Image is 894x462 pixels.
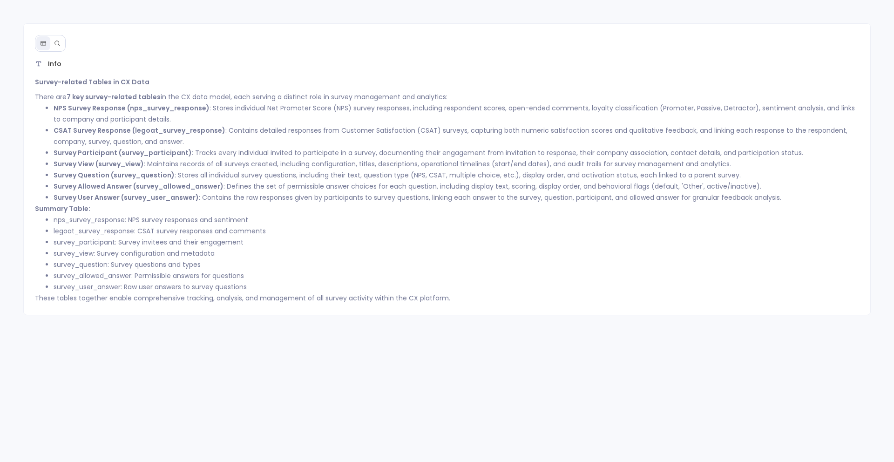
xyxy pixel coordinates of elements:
[54,237,860,248] li: : Survey invitees and their engagement
[54,238,115,247] code: survey_participant
[54,281,860,292] li: : Raw user answers to survey questions
[54,102,860,125] p: : Stores individual Net Promoter Score (NPS) survey responses, including respondent scores, open-...
[54,249,94,258] code: survey_view
[54,270,860,281] li: : Permissible answers for questions
[67,92,161,102] strong: 7 key survey-related tables
[35,77,149,87] strong: Survey-related Tables in CX Data
[54,193,199,202] strong: Survey User Answer (survey_user_answer)
[54,226,134,236] code: legoat_survey_response
[54,271,131,280] code: survey_allowed_answer
[54,147,860,158] p: : Tracks every individual invited to participate in a survey, documenting their engagement from i...
[54,103,210,113] strong: NPS Survey Response (nps_survey_response)
[54,159,144,169] strong: Survey View (survey_view)
[35,91,860,102] p: There are in the CX data model, each serving a distinct role in survey management and analytics:
[54,170,175,180] strong: Survey Question (survey_question)
[48,59,61,69] span: Info
[54,192,860,203] p: : Contains the raw responses given by participants to survey questions, linking each answer to th...
[54,260,108,269] code: survey_question
[54,170,860,181] p: : Stores all individual survey questions, including their text, question type (NPS, CSAT, multipl...
[54,158,860,170] p: : Maintains records of all surveys created, including configuration, titles, descriptions, operat...
[54,148,192,157] strong: Survey Participant (survey_participant)
[54,125,860,147] p: : Contains detailed responses from Customer Satisfaction (CSAT) surveys, capturing both numeric s...
[35,204,90,213] strong: Summary Table:
[35,292,860,304] p: These tables together enable comprehensive tracking, analysis, and management of all survey activ...
[54,214,860,225] li: : NPS survey responses and sentiment
[54,181,860,192] p: : Defines the set of permissible answer choices for each question, including display text, scorin...
[54,259,860,270] li: : Survey questions and types
[54,248,860,259] li: : Survey configuration and metadata
[54,282,121,292] code: survey_user_answer
[54,126,225,135] strong: CSAT Survey Response (legoat_survey_response)
[54,215,125,224] code: nps_survey_response
[54,225,860,237] li: : CSAT survey responses and comments
[54,182,223,191] strong: Survey Allowed Answer (survey_allowed_answer)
